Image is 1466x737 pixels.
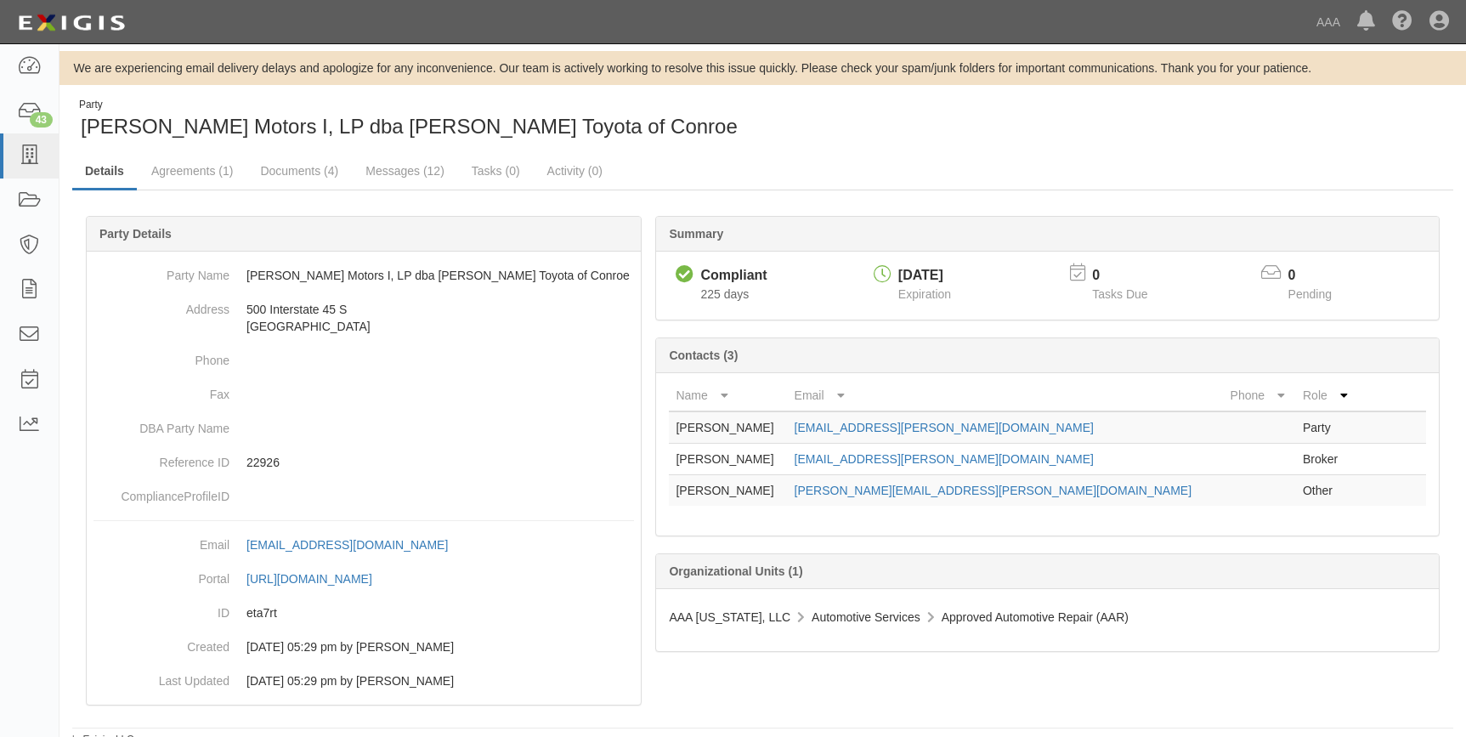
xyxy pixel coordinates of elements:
span: Approved Automotive Repair (AAR) [942,610,1129,624]
td: [PERSON_NAME] [669,411,787,444]
span: Tasks Due [1092,287,1147,301]
td: [PERSON_NAME] [669,444,787,475]
th: Name [669,380,787,411]
b: Party Details [99,227,172,241]
td: Broker [1296,444,1358,475]
a: AAA [1308,5,1349,39]
div: [DATE] [898,266,951,286]
th: Role [1296,380,1358,411]
dt: Phone [93,343,229,369]
dt: Fax [93,377,229,403]
div: Tony Gullo Motors I, LP dba Gullo Toyota of Conroe [72,98,750,141]
p: 0 [1288,266,1353,286]
td: [PERSON_NAME] [669,475,787,507]
p: 0 [1092,266,1169,286]
i: Help Center - Complianz [1392,12,1412,32]
dd: eta7rt [93,596,634,630]
dt: Last Updated [93,664,229,689]
a: Tasks (0) [459,154,533,188]
span: Pending [1288,287,1332,301]
dt: Email [93,528,229,553]
p: 22926 [246,454,634,471]
a: [URL][DOMAIN_NAME] [246,572,391,586]
th: Phone [1224,380,1296,411]
a: Messages (12) [353,154,457,188]
dt: ID [93,596,229,621]
dt: ComplianceProfileID [93,479,229,505]
a: Agreements (1) [139,154,246,188]
td: Party [1296,411,1358,444]
img: logo-5460c22ac91f19d4615b14bd174203de0afe785f0fc80cf4dbbc73dc1793850b.png [13,8,130,38]
div: We are experiencing email delivery delays and apologize for any inconvenience. Our team is active... [59,60,1466,77]
a: Activity (0) [535,154,615,188]
dd: 06/16/2023 05:29 pm by Samantha Molina [93,630,634,664]
dt: Created [93,630,229,655]
span: Automotive Services [812,610,920,624]
a: [EMAIL_ADDRESS][PERSON_NAME][DOMAIN_NAME] [795,421,1094,434]
div: Party [79,98,738,112]
i: Compliant [676,266,693,284]
a: Details [72,154,137,190]
dd: 06/16/2023 05:29 pm by Samantha Molina [93,664,634,698]
dt: Portal [93,562,229,587]
span: [PERSON_NAME] Motors I, LP dba [PERSON_NAME] Toyota of Conroe [81,115,738,138]
a: [PERSON_NAME][EMAIL_ADDRESS][PERSON_NAME][DOMAIN_NAME] [795,484,1192,497]
dd: 500 Interstate 45 S [GEOGRAPHIC_DATA] [93,292,634,343]
span: AAA [US_STATE], LLC [669,610,790,624]
b: Summary [669,227,723,241]
dt: Reference ID [93,445,229,471]
a: [EMAIL_ADDRESS][PERSON_NAME][DOMAIN_NAME] [795,452,1094,466]
dt: Address [93,292,229,318]
dt: Party Name [93,258,229,284]
dd: [PERSON_NAME] Motors I, LP dba [PERSON_NAME] Toyota of Conroe [93,258,634,292]
div: Compliant [700,266,767,286]
div: 43 [30,112,53,128]
b: Organizational Units (1) [669,564,802,578]
a: [EMAIL_ADDRESS][DOMAIN_NAME] [246,538,467,552]
td: Other [1296,475,1358,507]
span: Since 01/08/2025 [700,287,749,301]
a: Documents (4) [247,154,351,188]
span: Expiration [898,287,951,301]
div: [EMAIL_ADDRESS][DOMAIN_NAME] [246,536,448,553]
b: Contacts (3) [669,349,738,362]
th: Email [788,380,1224,411]
dt: DBA Party Name [93,411,229,437]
